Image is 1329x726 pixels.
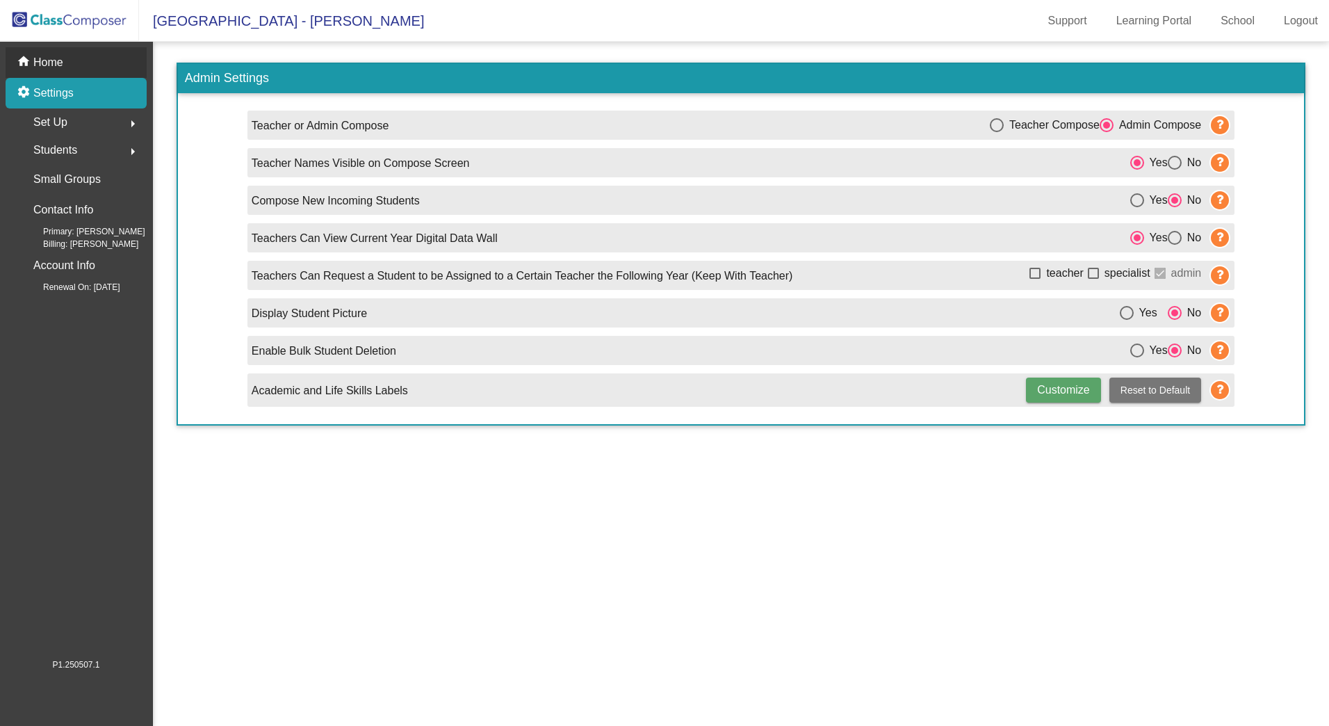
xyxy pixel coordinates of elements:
[1134,305,1157,321] div: Yes
[1046,265,1083,282] span: teacher
[252,193,420,209] p: Compose New Incoming Students
[33,140,77,160] span: Students
[252,155,470,172] p: Teacher Names Visible on Compose Screen
[1130,341,1202,359] mat-radio-group: Select an option
[1037,384,1090,396] span: Customize
[33,170,101,189] p: Small Groups
[252,382,408,399] p: Academic and Life Skills Labels
[1104,265,1150,282] span: specialist
[1209,10,1266,32] a: School
[1114,117,1201,134] div: Admin Compose
[1130,154,1202,171] mat-radio-group: Select an option
[1144,229,1168,246] div: Yes
[1144,192,1168,209] div: Yes
[1130,191,1202,209] mat-radio-group: Select an option
[33,256,95,275] p: Account Info
[990,116,1201,134] mat-radio-group: Select an option
[1144,154,1168,171] div: Yes
[21,238,138,250] span: Billing: [PERSON_NAME]
[1182,305,1201,321] div: No
[21,281,120,293] span: Renewal On: [DATE]
[178,64,1304,93] h3: Admin Settings
[17,85,33,102] mat-icon: settings
[1130,229,1202,246] mat-radio-group: Select an option
[1026,378,1101,403] button: Customize
[1105,10,1203,32] a: Learning Portal
[1182,229,1201,246] div: No
[1171,265,1202,282] span: admin
[1182,154,1201,171] div: No
[252,230,498,247] p: Teachers Can View Current Year Digital Data Wall
[1120,385,1190,396] span: Reset to Default
[1273,10,1329,32] a: Logout
[33,200,93,220] p: Contact Info
[124,143,141,160] mat-icon: arrow_right
[252,343,396,360] p: Enable Bulk Student Deletion
[17,54,33,71] mat-icon: home
[1182,342,1201,359] div: No
[33,54,63,71] p: Home
[33,85,74,102] p: Settings
[252,118,389,134] p: Teacher or Admin Compose
[252,268,793,284] p: Teachers Can Request a Student to be Assigned to a Certain Teacher the Following Year (Keep With ...
[1120,304,1202,321] mat-radio-group: Select an option
[1144,342,1168,359] div: Yes
[139,10,424,32] span: [GEOGRAPHIC_DATA] - [PERSON_NAME]
[252,305,367,322] p: Display Student Picture
[1182,192,1201,209] div: No
[21,225,145,238] span: Primary: [PERSON_NAME]
[1037,10,1098,32] a: Support
[1004,117,1100,134] div: Teacher Compose
[33,113,67,132] span: Set Up
[1109,378,1201,403] button: Reset to Default
[124,115,141,132] mat-icon: arrow_right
